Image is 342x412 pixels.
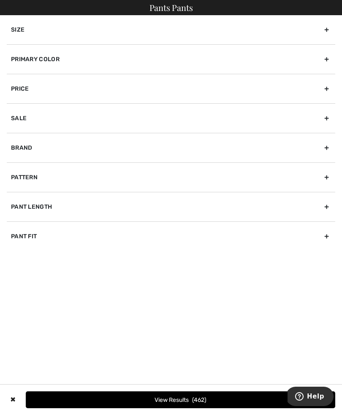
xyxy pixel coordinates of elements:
div: Sale [7,103,335,133]
div: Pant Length [7,192,335,221]
iframe: Opens a widget where you can find more information [288,387,334,408]
div: Pant Fit [7,221,335,251]
div: Primary Color [7,44,335,74]
button: View Results462 [26,391,335,408]
div: Pattern [7,162,335,192]
div: Size [7,15,335,44]
div: ✖ [7,391,19,408]
div: Price [7,74,335,103]
div: Brand [7,133,335,162]
span: 462 [192,396,206,404]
